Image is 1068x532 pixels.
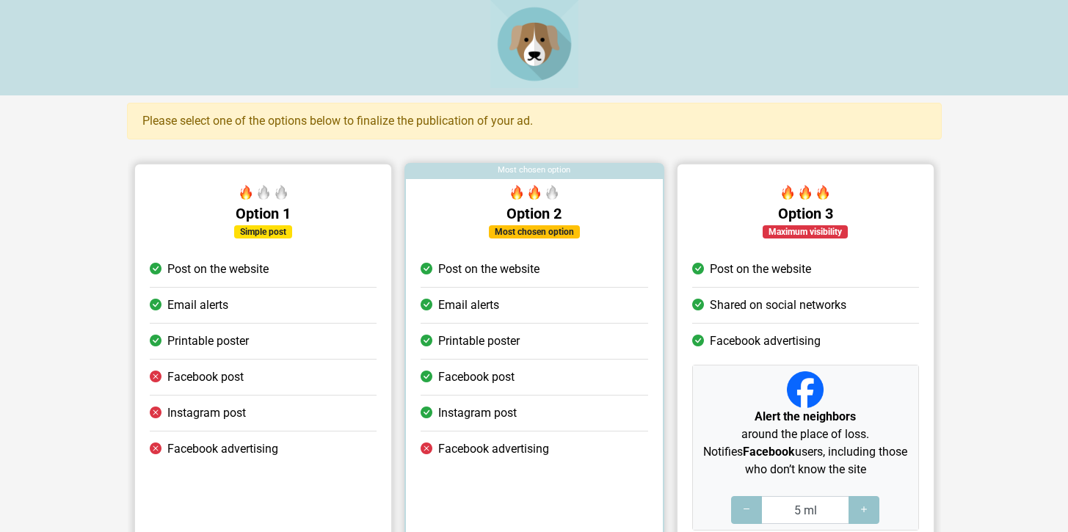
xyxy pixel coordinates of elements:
[167,404,246,422] span: Instagram post
[438,260,540,278] span: Post on the website
[421,205,647,222] h5: Option 2
[234,225,292,238] div: Simple post
[438,440,549,458] span: Facebook advertising
[167,332,249,350] span: Printable poster
[406,164,662,179] div: Most chosen option
[787,371,824,408] img: Facebook
[763,225,848,238] div: Maximum visibility
[691,205,918,222] h5: Option 3
[698,443,912,478] p: Notifies users, including those who don’t know the site
[167,296,228,314] span: Email alerts
[488,225,579,238] div: Most chosen option
[438,332,520,350] span: Printable poster
[709,260,810,278] span: Post on the website
[755,409,856,423] strong: Alert the neighbors
[709,332,820,350] span: Facebook advertising
[438,368,515,386] span: Facebook post
[698,408,912,443] p: around the place of loss.
[743,445,795,459] strong: Facebook
[127,103,942,139] div: Please select one of the options below to finalize the publication of your ad.
[438,296,499,314] span: Email alerts
[167,440,278,458] span: Facebook advertising
[150,205,377,222] h5: Option 1
[709,296,846,314] span: Shared on social networks
[167,260,269,278] span: Post on the website
[167,368,244,386] span: Facebook post
[438,404,517,422] span: Instagram post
